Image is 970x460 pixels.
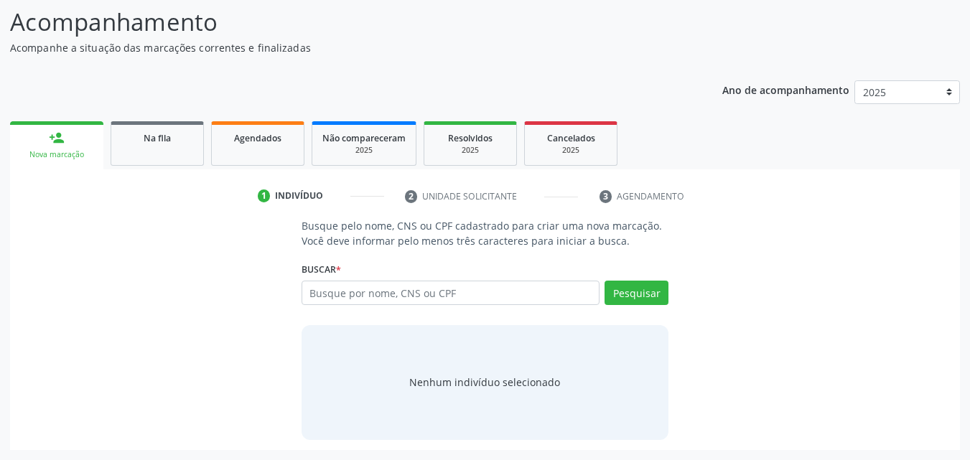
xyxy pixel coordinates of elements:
[322,145,406,156] div: 2025
[322,132,406,144] span: Não compareceram
[275,189,323,202] div: Indivíduo
[722,80,849,98] p: Ano de acompanhamento
[234,132,281,144] span: Agendados
[258,189,271,202] div: 1
[20,149,93,160] div: Nova marcação
[448,132,493,144] span: Resolvidos
[605,281,668,305] button: Pesquisar
[144,132,171,144] span: Na fila
[49,130,65,146] div: person_add
[409,375,560,390] div: Nenhum indivíduo selecionado
[302,281,600,305] input: Busque por nome, CNS ou CPF
[535,145,607,156] div: 2025
[302,258,341,281] label: Buscar
[302,218,669,248] p: Busque pelo nome, CNS ou CPF cadastrado para criar uma nova marcação. Você deve informar pelo men...
[547,132,595,144] span: Cancelados
[10,4,675,40] p: Acompanhamento
[434,145,506,156] div: 2025
[10,40,675,55] p: Acompanhe a situação das marcações correntes e finalizadas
